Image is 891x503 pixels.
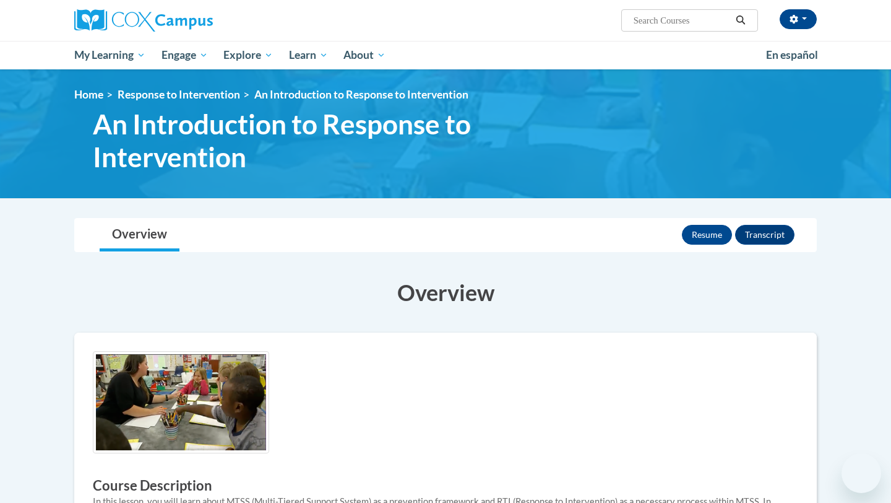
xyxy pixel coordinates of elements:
[758,42,826,68] a: En español
[74,9,213,32] img: Cox Campus
[223,48,273,63] span: Explore
[153,41,216,69] a: Engage
[841,453,881,493] iframe: Button to launch messaging window
[735,225,794,245] button: Transcript
[74,48,145,63] span: My Learning
[56,41,835,69] div: Main menu
[93,108,520,173] span: An Introduction to Response to Intervention
[780,9,817,29] button: Account Settings
[343,48,385,63] span: About
[731,13,750,28] button: Search
[66,41,153,69] a: My Learning
[100,219,179,251] a: Overview
[74,88,103,101] a: Home
[766,48,818,61] span: En español
[281,41,336,69] a: Learn
[74,277,817,308] h3: Overview
[74,9,309,32] a: Cox Campus
[336,41,394,69] a: About
[161,48,208,63] span: Engage
[254,88,468,101] span: An Introduction to Response to Intervention
[215,41,281,69] a: Explore
[93,476,798,496] h3: Course Description
[632,13,731,28] input: Search Courses
[93,351,269,453] img: Course logo image
[682,225,732,245] button: Resume
[289,48,328,63] span: Learn
[118,88,240,101] a: Response to Intervention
